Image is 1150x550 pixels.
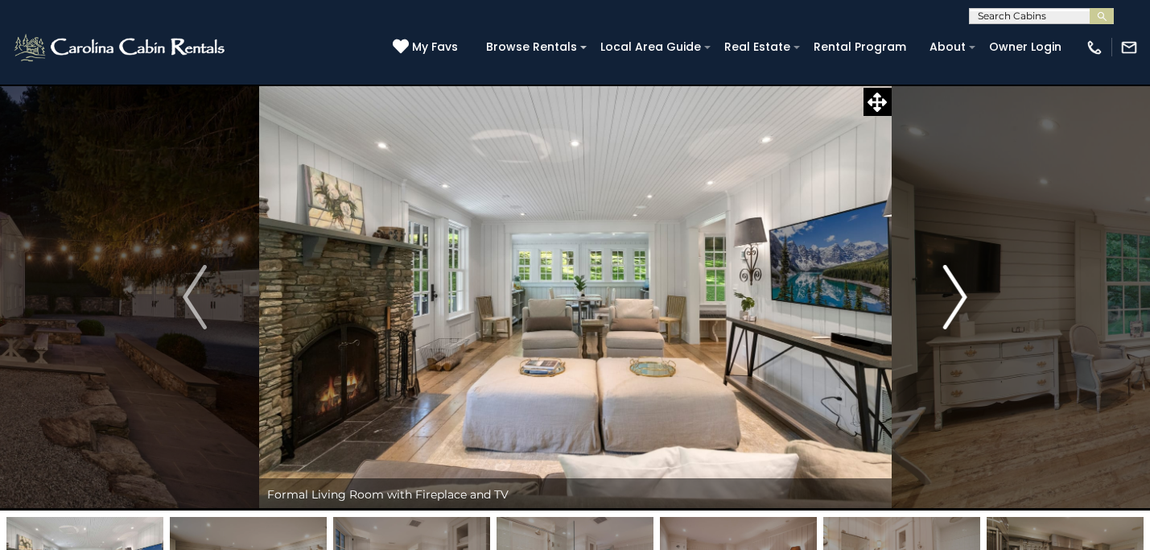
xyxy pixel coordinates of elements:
a: Local Area Guide [592,35,709,60]
img: arrow [183,265,207,329]
a: Owner Login [981,35,1070,60]
a: Browse Rentals [478,35,585,60]
a: Rental Program [806,35,914,60]
div: Formal Living Room with Fireplace and TV [259,478,892,511]
a: About [921,35,974,60]
span: My Favs [412,39,458,56]
a: Real Estate [716,35,798,60]
img: mail-regular-white.png [1120,39,1138,56]
a: My Favs [393,39,462,56]
img: arrow [943,265,967,329]
button: Next [891,84,1020,511]
img: White-1-2.png [12,31,229,64]
button: Previous [130,84,259,511]
img: phone-regular-white.png [1086,39,1103,56]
